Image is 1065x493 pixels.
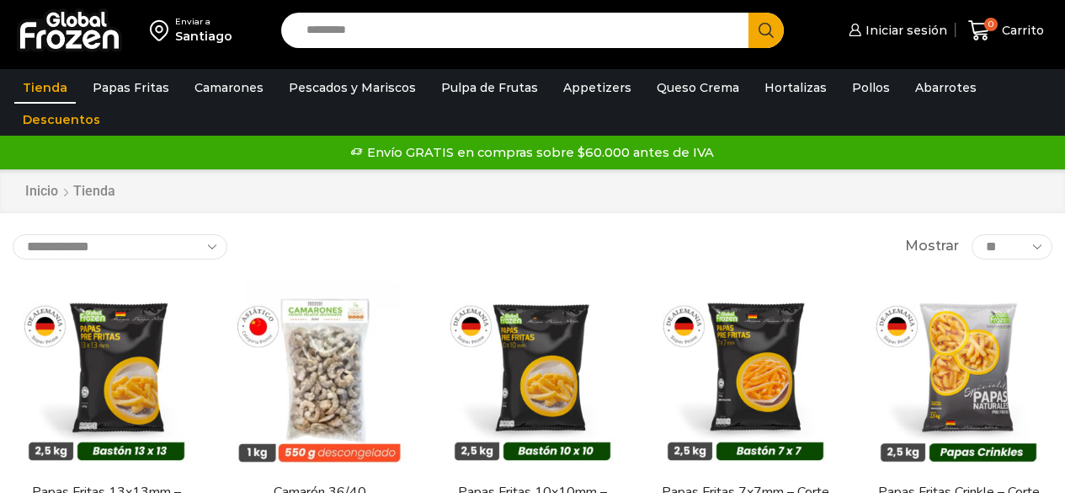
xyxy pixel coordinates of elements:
[905,237,959,256] span: Mostrar
[73,183,115,199] h1: Tienda
[748,13,784,48] button: Search button
[186,72,272,104] a: Camarones
[150,16,175,45] img: address-field-icon.svg
[984,18,998,31] span: 0
[175,16,232,28] div: Enviar a
[24,182,59,201] a: Inicio
[844,13,947,47] a: Iniciar sesión
[175,28,232,45] div: Santiago
[14,72,76,104] a: Tienda
[555,72,640,104] a: Appetizers
[84,72,178,104] a: Papas Fritas
[433,72,546,104] a: Pulpa de Frutas
[964,11,1048,51] a: 0 Carrito
[861,22,947,39] span: Iniciar sesión
[907,72,985,104] a: Abarrotes
[998,22,1044,39] span: Carrito
[844,72,898,104] a: Pollos
[24,182,115,201] nav: Breadcrumb
[13,234,227,260] select: Pedido de la tienda
[14,104,109,136] a: Descuentos
[648,72,748,104] a: Queso Crema
[280,72,424,104] a: Pescados y Mariscos
[756,72,835,104] a: Hortalizas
